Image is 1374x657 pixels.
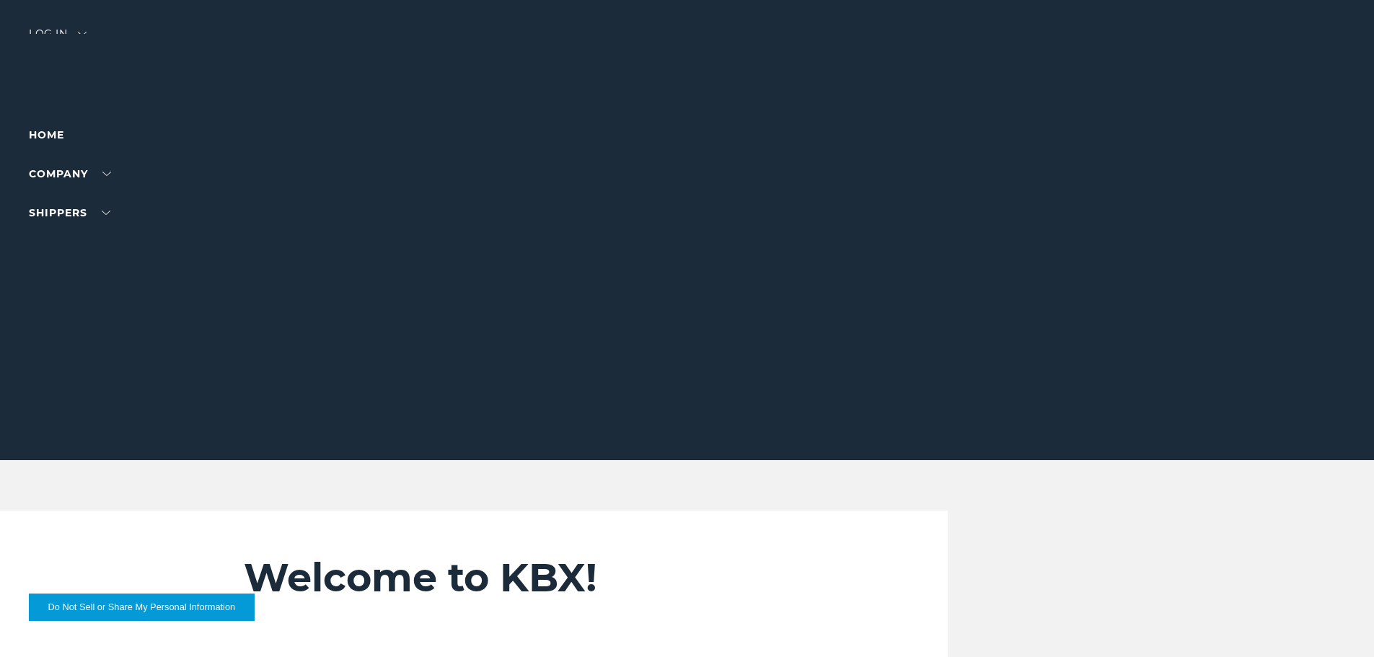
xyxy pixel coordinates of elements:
img: kbx logo [633,29,741,92]
a: Home [29,128,64,141]
button: Do Not Sell or Share My Personal Information [29,594,255,621]
div: Log in [29,29,87,50]
a: Company [29,167,111,180]
a: SHIPPERS [29,206,110,219]
img: arrow [78,32,87,36]
h2: Welcome to KBX! [244,554,862,601]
